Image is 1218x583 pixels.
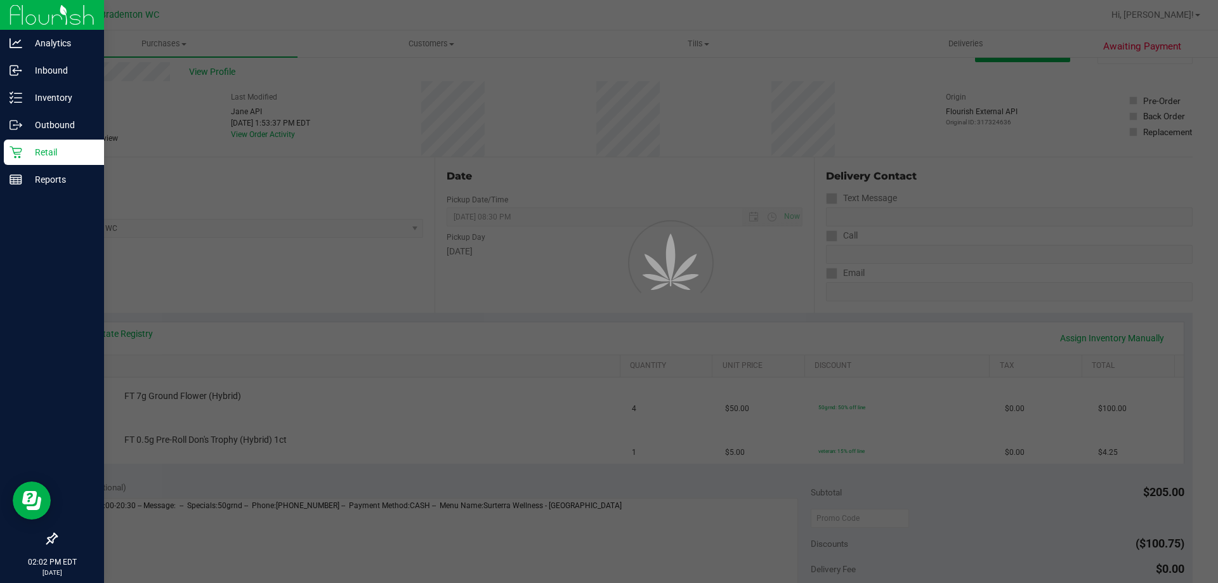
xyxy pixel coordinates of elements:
p: Reports [22,172,98,187]
p: 02:02 PM EDT [6,556,98,568]
p: Retail [22,145,98,160]
inline-svg: Reports [10,173,22,186]
inline-svg: Inbound [10,64,22,77]
p: Analytics [22,36,98,51]
inline-svg: Inventory [10,91,22,104]
inline-svg: Outbound [10,119,22,131]
iframe: Resource center [13,481,51,520]
p: Outbound [22,117,98,133]
inline-svg: Retail [10,146,22,159]
p: Inventory [22,90,98,105]
p: [DATE] [6,568,98,577]
p: Inbound [22,63,98,78]
inline-svg: Analytics [10,37,22,49]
